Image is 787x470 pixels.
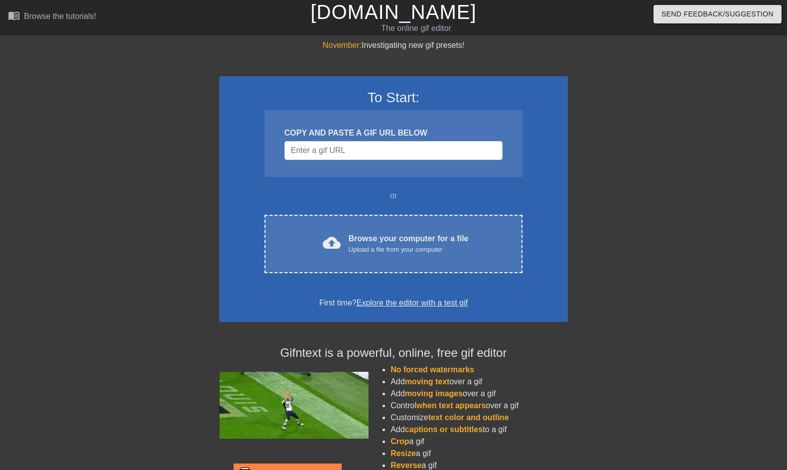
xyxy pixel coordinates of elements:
[219,346,568,360] h4: Gifntext is a powerful, online, free gif editor
[232,89,555,106] h3: To Start:
[232,297,555,309] div: First time?
[245,190,542,202] div: or
[391,365,474,374] span: No forced watermarks
[8,9,20,21] span: menu_book
[349,245,469,255] div: Upload a file from your computer
[654,5,782,23] button: Send Feedback/Suggestion
[323,41,362,49] span: November:
[349,233,469,255] div: Browse your computer for a file
[391,376,568,388] li: Add over a gif
[391,461,421,470] span: Reverse
[219,39,568,51] div: Investigating new gif presets!
[391,412,568,424] li: Customize
[323,234,341,252] span: cloud_upload
[391,424,568,436] li: Add to a gif
[391,436,568,448] li: a gif
[405,389,463,398] span: moving images
[267,22,565,34] div: The online gif editor
[391,449,416,458] span: Resize
[428,413,509,422] span: text color and outline
[219,372,369,439] img: football_small.gif
[391,448,568,460] li: a gif
[357,299,468,307] a: Explore the editor with a test gif
[391,400,568,412] li: Control over a gif
[8,9,96,25] a: Browse the tutorials!
[416,401,486,410] span: when text appears
[405,425,483,434] span: captions or subtitles
[310,1,476,23] a: [DOMAIN_NAME]
[661,8,774,20] span: Send Feedback/Suggestion
[391,388,568,400] li: Add over a gif
[284,127,503,139] div: COPY AND PASTE A GIF URL BELOW
[284,141,503,160] input: Username
[391,437,409,446] span: Crop
[405,377,450,386] span: moving text
[24,12,96,20] div: Browse the tutorials!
